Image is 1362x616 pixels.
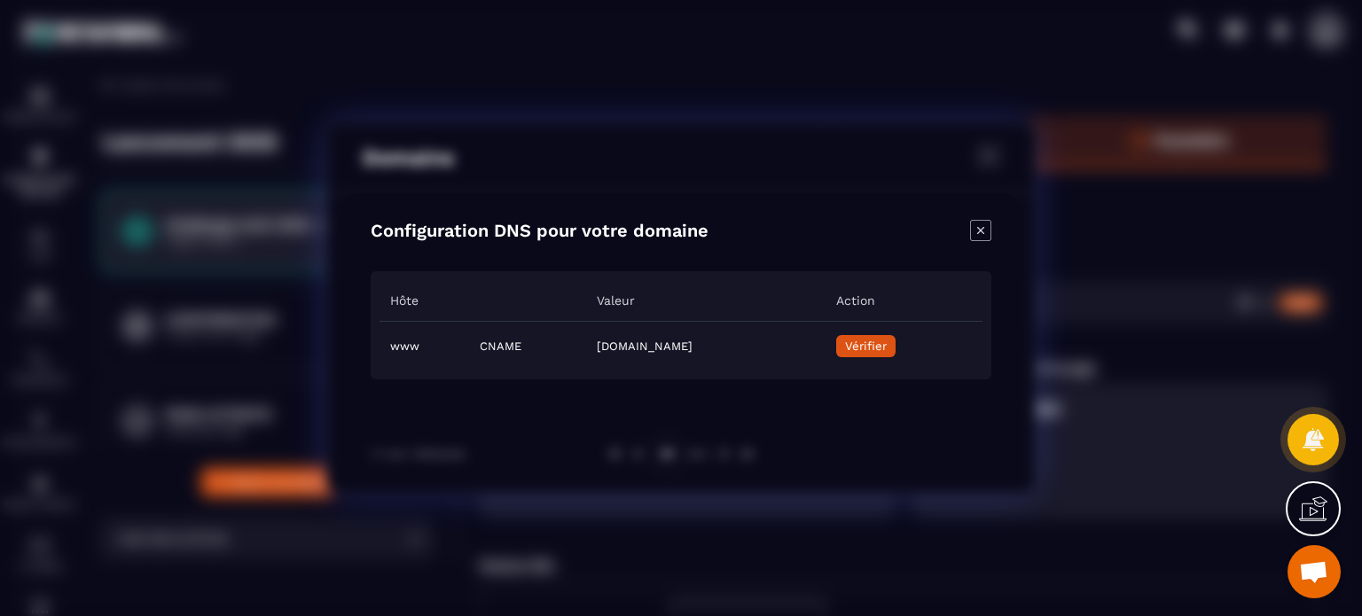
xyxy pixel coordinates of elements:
div: Ouvrir le chat [1288,545,1341,598]
td: CNAME [469,321,586,370]
th: Hôte [380,280,469,322]
span: Vérifier [845,339,887,353]
button: Vérifier [836,335,896,357]
td: [DOMAIN_NAME] [586,321,825,370]
h4: Configuration DNS pour votre domaine [371,220,708,245]
div: Close modal [970,220,991,245]
td: www [380,321,469,370]
th: Action [826,280,982,322]
th: Valeur [586,280,825,322]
